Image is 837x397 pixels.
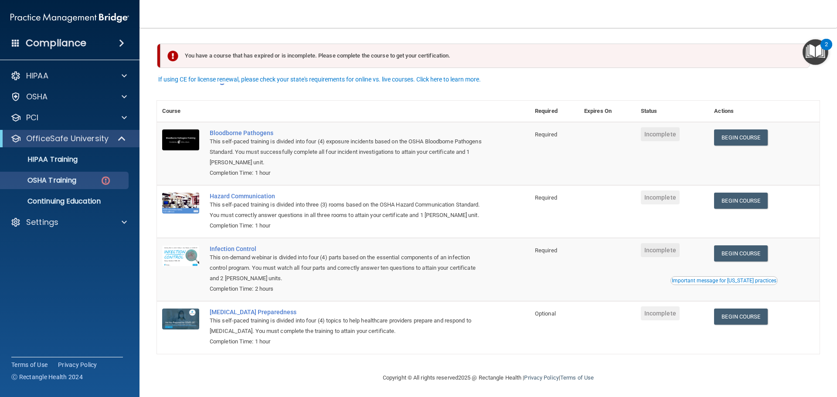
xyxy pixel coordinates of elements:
[641,306,680,320] span: Incomplete
[709,101,820,122] th: Actions
[6,176,76,185] p: OSHA Training
[210,221,486,231] div: Completion Time: 1 hour
[714,129,767,146] a: Begin Course
[11,360,48,369] a: Terms of Use
[26,71,48,81] p: HIPAA
[579,101,636,122] th: Expires On
[530,101,579,122] th: Required
[210,136,486,168] div: This self-paced training is divided into four (4) exposure incidents based on the OSHA Bloodborne...
[157,73,820,85] h4: OSHA Training
[26,112,38,123] p: PCI
[11,373,83,381] span: Ⓒ Rectangle Health 2024
[26,92,48,102] p: OSHA
[670,276,778,285] button: Read this if you are a dental practitioner in the state of CA
[641,243,680,257] span: Incomplete
[714,309,767,325] a: Begin Course
[160,44,810,68] div: You have a course that has expired or is incomplete. Please complete the course to get your certi...
[10,217,127,227] a: Settings
[10,71,127,81] a: HIPAA
[714,245,767,261] a: Begin Course
[524,374,558,381] a: Privacy Policy
[100,175,111,186] img: danger-circle.6113f641.png
[535,247,557,254] span: Required
[210,336,486,347] div: Completion Time: 1 hour
[803,39,828,65] button: Open Resource Center, 2 new notifications
[560,374,594,381] a: Terms of Use
[210,245,486,252] a: Infection Control
[210,193,486,200] a: Hazard Communication
[26,37,86,49] h4: Compliance
[210,284,486,294] div: Completion Time: 2 hours
[58,360,97,369] a: Privacy Policy
[6,197,125,206] p: Continuing Education
[158,76,481,82] div: If using CE for license renewal, please check your state's requirements for online vs. live cours...
[10,133,126,144] a: OfficeSafe University
[210,309,486,316] a: [MEDICAL_DATA] Preparedness
[641,127,680,141] span: Incomplete
[636,101,709,122] th: Status
[157,75,482,84] button: If using CE for license renewal, please check your state's requirements for online vs. live cours...
[329,364,647,392] div: Copyright © All rights reserved 2025 @ Rectangle Health | |
[210,200,486,221] div: This self-paced training is divided into three (3) rooms based on the OSHA Hazard Communication S...
[535,310,556,317] span: Optional
[26,133,109,144] p: OfficeSafe University
[6,155,78,164] p: HIPAA Training
[535,194,557,201] span: Required
[210,316,486,336] div: This self-paced training is divided into four (4) topics to help healthcare providers prepare and...
[672,278,776,283] div: Important message for [US_STATE] practices
[10,9,129,27] img: PMB logo
[641,190,680,204] span: Incomplete
[157,101,204,122] th: Course
[210,168,486,178] div: Completion Time: 1 hour
[26,217,58,227] p: Settings
[714,193,767,209] a: Begin Course
[825,44,828,56] div: 2
[210,129,486,136] a: Bloodborne Pathogens
[535,131,557,138] span: Required
[10,92,127,102] a: OSHA
[10,112,127,123] a: PCI
[167,51,178,61] img: exclamation-circle-solid-danger.72ef9ffc.png
[210,252,486,284] div: This on-demand webinar is divided into four (4) parts based on the essential components of an inf...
